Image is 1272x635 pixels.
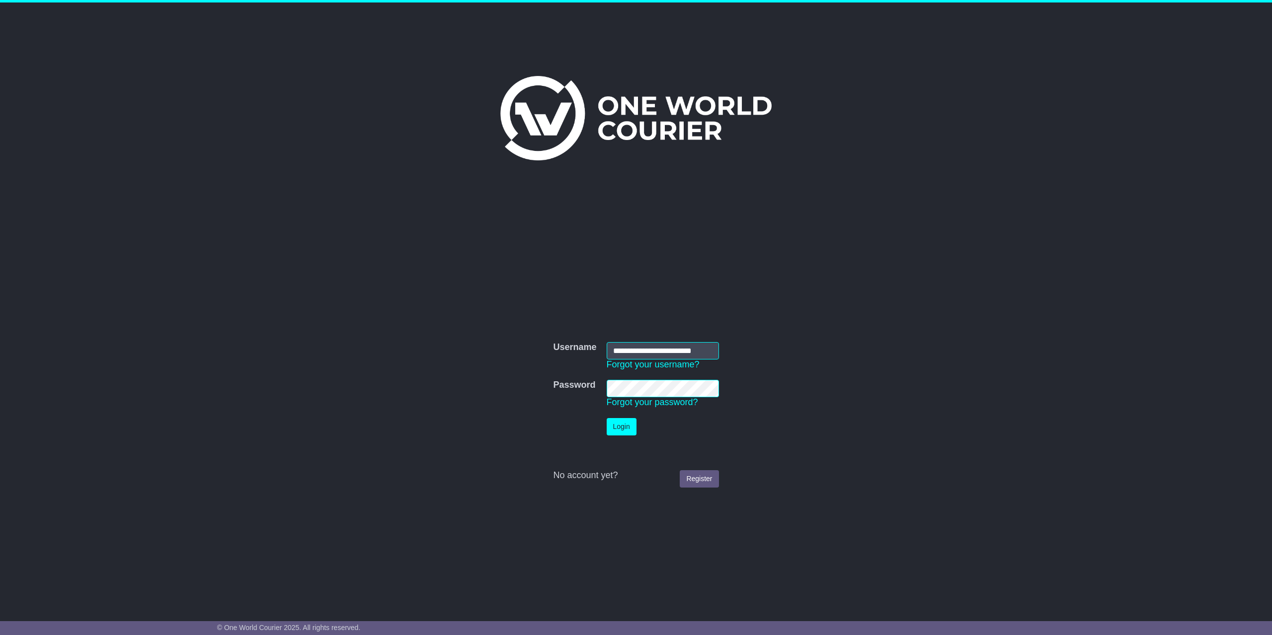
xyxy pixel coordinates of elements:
[553,470,718,481] div: No account yet?
[607,397,698,407] a: Forgot your password?
[680,470,718,488] a: Register
[500,76,772,160] img: One World
[607,359,700,369] a: Forgot your username?
[553,342,596,353] label: Username
[217,624,361,632] span: © One World Courier 2025. All rights reserved.
[607,418,636,435] button: Login
[553,380,595,391] label: Password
